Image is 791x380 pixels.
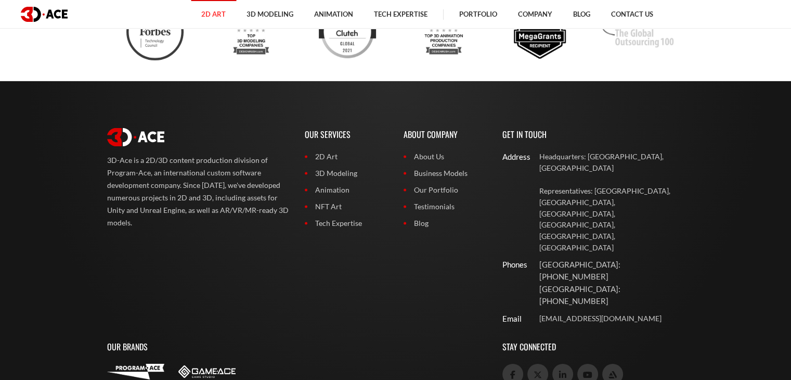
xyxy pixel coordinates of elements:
[502,259,520,271] div: Phones
[107,330,487,364] p: Our Brands
[21,7,68,22] img: logo dark
[539,283,684,308] p: [GEOGRAPHIC_DATA]: [PHONE_NUMBER]
[539,259,684,283] p: [GEOGRAPHIC_DATA]: [PHONE_NUMBER]
[107,154,289,229] p: 3D-Ace is a 2D/3D content production division of Program-Ace, an international custom software de...
[305,218,388,229] a: Tech Expertise
[502,330,684,364] p: Stay Connected
[126,3,184,60] img: Ftc badge 3d ace 2024
[502,118,684,151] p: Get In Touch
[305,118,388,151] p: Our Services
[539,151,684,253] a: Headquarters: [GEOGRAPHIC_DATA], [GEOGRAPHIC_DATA] Representatives: [GEOGRAPHIC_DATA], [GEOGRAPHI...
[305,201,388,212] a: NFT Art
[404,151,487,162] a: About Us
[404,201,487,212] a: Testimonials
[319,3,376,60] img: Clutch top developers
[404,118,487,151] p: About Company
[305,184,388,196] a: Animation
[539,151,684,174] p: Headquarters: [GEOGRAPHIC_DATA], [GEOGRAPHIC_DATA]
[107,364,164,379] img: Program-Ace
[539,185,684,254] p: Representatives: [GEOGRAPHIC_DATA], [GEOGRAPHIC_DATA], [GEOGRAPHIC_DATA], [GEOGRAPHIC_DATA], [GEO...
[223,3,280,60] img: Top 3d modeling companies designrush award 2023
[415,3,472,60] img: Top 3d animation production companies designrush 2023
[404,184,487,196] a: Our Portfolio
[502,151,520,163] div: Address
[305,168,388,179] a: 3D Modeling
[178,365,236,377] img: Game-Ace
[599,3,673,60] img: Iaop award
[305,151,388,162] a: 2D Art
[539,313,684,324] a: [EMAIL_ADDRESS][DOMAIN_NAME]
[502,313,520,325] div: Email
[404,168,487,179] a: Business Models
[107,128,164,147] img: logo white
[511,3,568,60] img: Epic megagrants recipient
[404,218,487,229] a: Blog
